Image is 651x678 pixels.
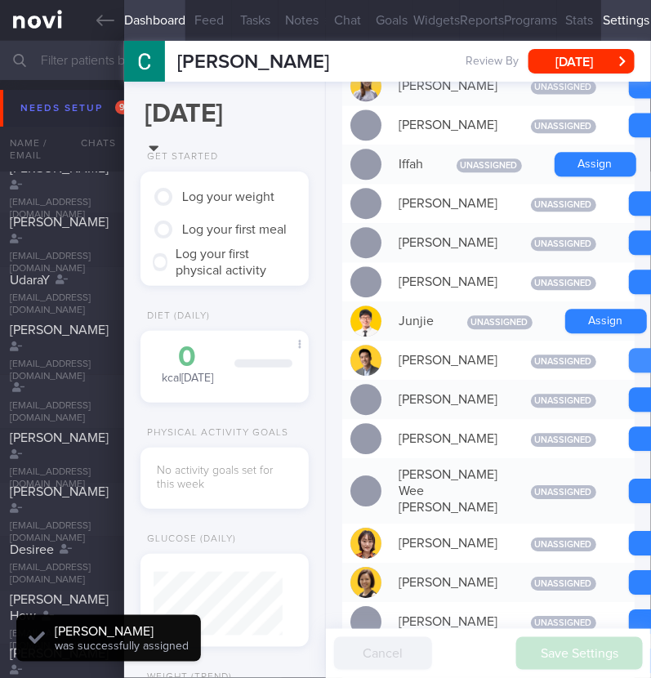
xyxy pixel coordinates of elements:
[565,309,647,333] button: Assign
[55,623,189,640] div: [PERSON_NAME]
[10,251,115,275] div: [EMAIL_ADDRESS][DOMAIN_NAME]
[10,197,115,221] div: [EMAIL_ADDRESS][DOMAIN_NAME]
[115,100,134,114] span: 97
[531,119,596,133] span: Unassigned
[10,647,109,660] span: [PERSON_NAME]
[391,566,506,599] div: [PERSON_NAME]
[466,55,519,69] span: Review By
[531,616,596,630] span: Unassigned
[391,527,506,560] div: [PERSON_NAME]
[157,343,218,372] div: 0
[16,97,138,119] div: Needs setup
[531,355,596,368] span: Unassigned
[59,127,124,159] div: Chats
[531,433,596,447] span: Unassigned
[457,158,522,172] span: Unassigned
[531,276,596,290] span: Unassigned
[391,344,506,377] div: [PERSON_NAME]
[10,323,109,337] span: [PERSON_NAME]
[140,533,236,546] div: Glucose (Daily)
[391,109,506,141] div: [PERSON_NAME]
[177,52,329,72] span: [PERSON_NAME]
[531,485,596,499] span: Unassigned
[157,343,218,386] div: kcal [DATE]
[391,187,506,220] div: [PERSON_NAME]
[10,292,114,317] div: [EMAIL_ADDRESS][DOMAIN_NAME]
[391,383,506,416] div: [PERSON_NAME]
[10,628,114,653] div: [EMAIL_ADDRESS][DOMAIN_NAME]
[391,458,506,524] div: [PERSON_NAME] Wee [PERSON_NAME]
[10,520,115,545] div: [EMAIL_ADDRESS][DOMAIN_NAME]
[10,485,109,498] span: [PERSON_NAME]
[140,310,210,323] div: Diet (Daily)
[10,400,114,425] div: [EMAIL_ADDRESS][DOMAIN_NAME]
[55,640,189,652] span: was successfully assigned
[10,359,115,383] div: [EMAIL_ADDRESS][DOMAIN_NAME]
[531,80,596,94] span: Unassigned
[531,537,596,551] span: Unassigned
[157,464,292,493] div: No activity goals set for this week
[10,562,114,587] div: [EMAIL_ADDRESS][DOMAIN_NAME]
[10,216,109,229] span: [PERSON_NAME]
[140,427,288,439] div: Physical Activity Goals
[391,422,506,455] div: [PERSON_NAME]
[555,152,636,176] button: Assign
[391,226,506,259] div: [PERSON_NAME]
[391,265,506,298] div: [PERSON_NAME]
[391,605,506,638] div: [PERSON_NAME]
[528,49,635,74] button: [DATE]
[531,237,596,251] span: Unassigned
[391,148,432,181] div: Iffah
[10,593,109,622] span: [PERSON_NAME] How
[140,151,218,163] div: Get Started
[10,466,115,491] div: [EMAIL_ADDRESS][DOMAIN_NAME]
[531,198,596,212] span: Unassigned
[391,69,506,102] div: [PERSON_NAME]
[10,543,54,556] span: Desiree
[10,431,109,444] span: [PERSON_NAME]
[10,274,50,287] span: UdaraY
[391,305,443,337] div: Junjie
[467,315,533,329] span: Unassigned
[531,577,596,591] span: Unassigned
[531,394,596,408] span: Unassigned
